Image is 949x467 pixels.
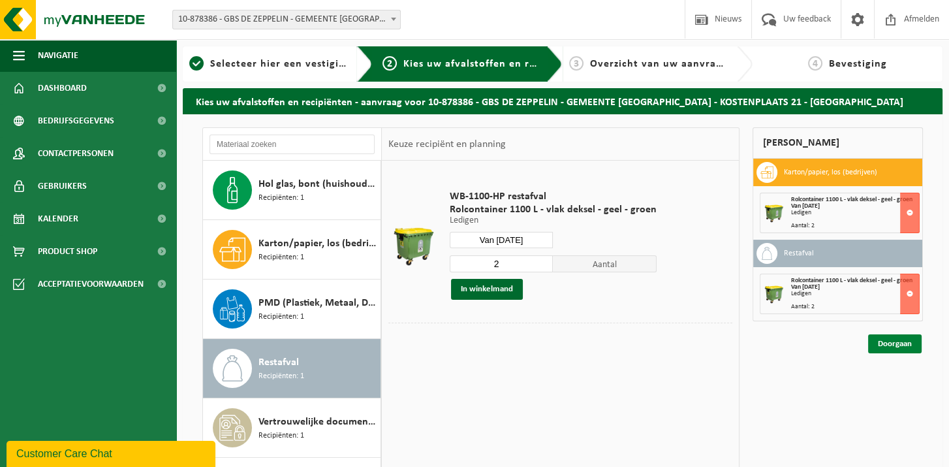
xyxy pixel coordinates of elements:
div: Aantal: 2 [791,304,919,310]
span: 2 [382,56,397,71]
span: 1 [189,56,204,71]
span: Rolcontainer 1100 L - vlak deksel - geel - groen [791,196,912,203]
a: Doorgaan [868,334,922,353]
span: Overzicht van uw aanvraag [590,59,728,69]
span: Recipiënten: 1 [258,370,304,383]
span: Gebruikers [38,170,87,202]
span: Rolcontainer 1100 L - vlak deksel - geel - groen [450,203,657,216]
span: Karton/papier, los (bedrijven) [258,236,377,251]
button: Restafval Recipiënten: 1 [203,339,381,398]
span: Recipiënten: 1 [258,430,304,442]
strong: Van [DATE] [791,283,820,291]
span: PMD (Plastiek, Metaal, Drankkartons) (bedrijven) [258,295,377,311]
span: 10-878386 - GBS DE ZEPPELIN - GEMEENTE BEVEREN - KOSTENPLAATS 21 - HAASDONK [173,10,400,29]
p: Ledigen [450,216,657,225]
span: WB-1100-HP restafval [450,190,657,203]
span: Vertrouwelijke documenten (vernietiging - recyclage) [258,414,377,430]
span: Kalender [38,202,78,235]
span: 4 [808,56,822,71]
div: [PERSON_NAME] [753,127,923,159]
span: Contactpersonen [38,137,114,170]
button: In winkelmand [451,279,523,300]
span: Recipiënten: 1 [258,251,304,264]
button: PMD (Plastiek, Metaal, Drankkartons) (bedrijven) Recipiënten: 1 [203,280,381,339]
span: Selecteer hier een vestiging [210,59,351,69]
span: Navigatie [38,39,78,72]
span: Bedrijfsgegevens [38,105,114,137]
input: Materiaal zoeken [210,135,375,154]
div: Ledigen [791,291,919,297]
span: Restafval [258,355,299,370]
h2: Kies uw afvalstoffen en recipiënten - aanvraag voor 10-878386 - GBS DE ZEPPELIN - GEMEENTE [GEOGR... [183,88,942,114]
iframe: chat widget [7,438,218,467]
span: Kies uw afvalstoffen en recipiënten [403,59,583,69]
span: Recipiënten: 1 [258,192,304,204]
span: Product Shop [38,235,97,268]
strong: Van [DATE] [791,202,820,210]
span: Dashboard [38,72,87,105]
span: Bevestiging [829,59,887,69]
span: Recipiënten: 1 [258,311,304,323]
button: Hol glas, bont (huishoudelijk) Recipiënten: 1 [203,161,381,220]
h3: Karton/papier, los (bedrijven) [784,162,877,183]
a: 1Selecteer hier een vestiging [189,56,347,72]
button: Karton/papier, los (bedrijven) Recipiënten: 1 [203,220,381,280]
div: Aantal: 2 [791,223,919,229]
span: 3 [569,56,583,71]
span: Acceptatievoorwaarden [38,268,144,300]
div: Ledigen [791,210,919,216]
span: Hol glas, bont (huishoudelijk) [258,176,377,192]
span: 10-878386 - GBS DE ZEPPELIN - GEMEENTE BEVEREN - KOSTENPLAATS 21 - HAASDONK [172,10,401,29]
h3: Restafval [784,243,814,264]
span: Rolcontainer 1100 L - vlak deksel - geel - groen [791,277,912,284]
span: Aantal [553,255,657,272]
input: Selecteer datum [450,232,553,248]
div: Keuze recipiënt en planning [382,128,512,161]
button: Vertrouwelijke documenten (vernietiging - recyclage) Recipiënten: 1 [203,398,381,458]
